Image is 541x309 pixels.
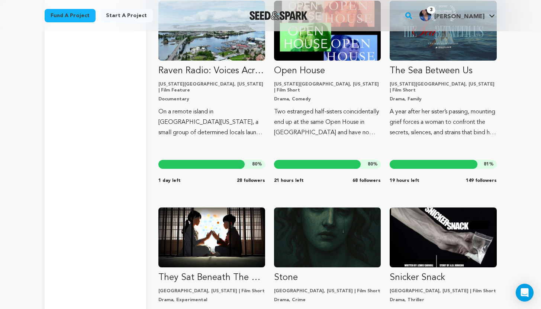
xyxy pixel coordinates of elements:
div: Open Intercom Messenger [516,284,534,302]
p: Open House [274,65,381,77]
span: % [368,161,378,167]
a: Fund a project [45,9,96,22]
p: A year after her sister’s passing, mounting grief forces a woman to confront the secrets, silence... [390,107,496,138]
span: Sonya L.'s Profile [418,8,496,23]
a: Fund Open House [274,1,381,138]
span: 1 day left [158,178,181,184]
span: 81 [484,162,489,167]
span: 80 [252,162,257,167]
span: [PERSON_NAME] [434,14,484,20]
p: The Sea Between Us [390,65,496,77]
a: Start a project [100,9,153,22]
p: Snicker Snack [390,272,496,284]
span: % [252,161,262,167]
p: Drama, Experimental [158,297,265,303]
p: Drama, Comedy [274,96,381,102]
span: 21 hours left [274,178,304,184]
p: [US_STATE][GEOGRAPHIC_DATA], [US_STATE] | Film Feature [158,81,265,93]
p: [US_STATE][GEOGRAPHIC_DATA], [US_STATE] | Film Short [274,81,381,93]
a: Seed&Spark Homepage [249,11,308,20]
img: 94fce1cf197e6e01.jpg [419,9,431,21]
p: [GEOGRAPHIC_DATA], [US_STATE] | Film Short [158,288,265,294]
span: 19 hours left [390,178,419,184]
a: Sonya L.'s Profile [418,8,496,21]
p: Raven Radio: Voices Across the Water [158,65,265,77]
p: They Sat Beneath The Sleeping Moon [158,272,265,284]
p: [GEOGRAPHIC_DATA], [US_STATE] | Film Short [274,288,381,294]
p: Stone [274,272,381,284]
img: Seed&Spark Logo Dark Mode [249,11,308,20]
span: 3 [427,6,435,14]
p: Drama, Family [390,96,496,102]
p: [GEOGRAPHIC_DATA], [US_STATE] | Film Short [390,288,496,294]
p: [US_STATE][GEOGRAPHIC_DATA], [US_STATE] | Film Short [390,81,496,93]
p: Drama, Thriller [390,297,496,303]
span: 68 followers [352,178,381,184]
span: 28 followers [237,178,265,184]
span: % [484,161,494,167]
a: Fund The Sea Between Us [390,1,496,138]
span: 149 followers [466,178,497,184]
p: Drama, Crime [274,297,381,303]
a: Fund Raven Radio: Voices Across the Water [158,1,265,138]
p: Documentary [158,96,265,102]
div: Sonya L.'s Profile [419,9,484,21]
p: On a remote island in [GEOGRAPHIC_DATA][US_STATE], a small group of determined locals launch a pu... [158,107,265,138]
p: Two estranged half-sisters coincidentally end up at the same Open House in [GEOGRAPHIC_DATA] and ... [274,107,381,138]
span: 80 [368,162,373,167]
